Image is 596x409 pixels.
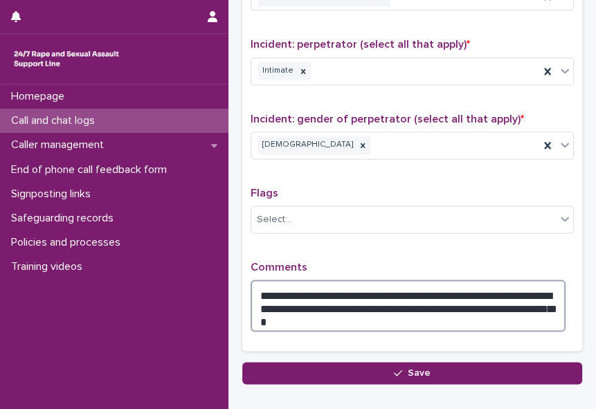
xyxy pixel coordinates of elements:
[242,362,582,384] button: Save
[251,262,307,273] span: Comments
[251,188,278,199] span: Flags
[408,368,431,378] span: Save
[251,39,470,50] span: Incident: perpetrator (select all that apply)
[11,45,122,73] img: rhQMoQhaT3yELyF149Cw
[6,114,106,127] p: Call and chat logs
[6,212,125,225] p: Safeguarding records
[6,163,178,176] p: End of phone call feedback form
[257,212,291,227] div: Select...
[251,113,524,125] span: Incident: gender of perpetrator (select all that apply)
[6,236,132,249] p: Policies and processes
[6,260,93,273] p: Training videos
[6,188,102,201] p: Signposting links
[6,90,75,103] p: Homepage
[258,62,296,80] div: Intimate
[6,138,115,152] p: Caller management
[258,136,355,154] div: [DEMOGRAPHIC_DATA]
